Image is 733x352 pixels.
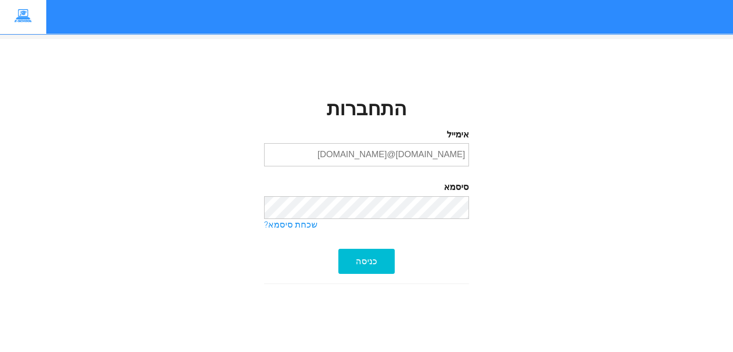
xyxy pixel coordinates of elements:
a: שכחת סיסמא? [264,219,469,231]
div: כניסה [338,249,395,274]
img: Z-School logo [7,7,39,26]
label: סיסמא [264,181,469,194]
label: אימייל [264,129,469,141]
h3: התחברות [264,99,469,121]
